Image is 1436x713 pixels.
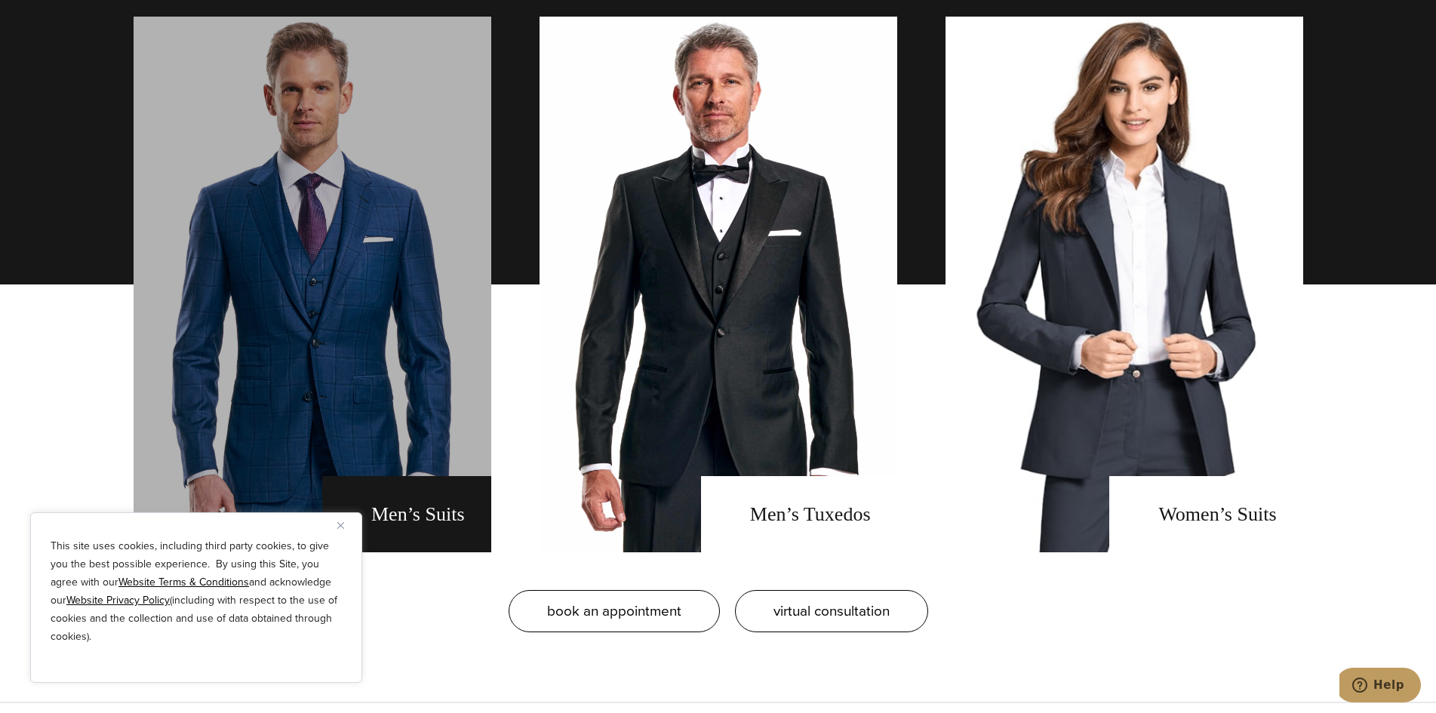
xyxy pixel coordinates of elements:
[547,600,681,622] span: book an appointment
[118,574,249,590] a: Website Terms & Conditions
[773,600,890,622] span: virtual consultation
[66,592,170,608] a: Website Privacy Policy
[540,17,897,552] a: men's tuxedos
[735,590,928,632] a: virtual consultation
[337,516,355,534] button: Close
[134,17,491,552] a: men's suits
[946,17,1303,552] a: Women's Suits
[509,590,720,632] a: book an appointment
[337,522,344,529] img: Close
[1339,668,1421,705] iframe: Opens a widget where you can chat to one of our agents
[51,537,342,646] p: This site uses cookies, including third party cookies, to give you the best possible experience. ...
